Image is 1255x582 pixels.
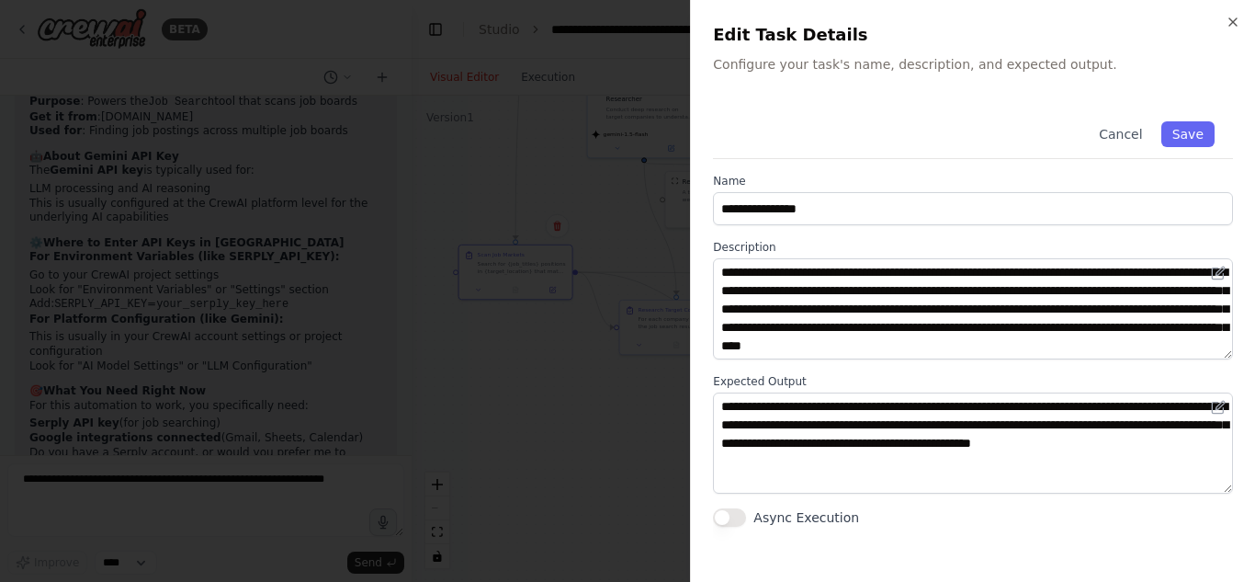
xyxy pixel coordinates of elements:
[713,22,1233,48] h2: Edit Task Details
[713,174,1233,188] label: Name
[1161,121,1215,147] button: Save
[1207,396,1229,418] button: Open in editor
[1088,121,1153,147] button: Cancel
[753,508,859,527] label: Async Execution
[713,55,1233,74] p: Configure your task's name, description, and expected output.
[713,374,1233,389] label: Expected Output
[1207,262,1229,284] button: Open in editor
[713,240,1233,255] label: Description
